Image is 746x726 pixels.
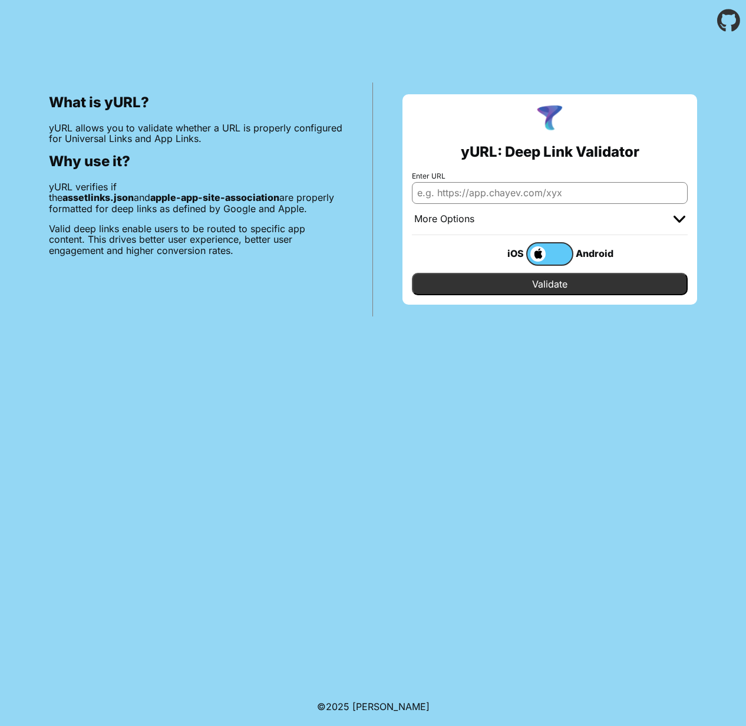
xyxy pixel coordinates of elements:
[49,153,343,170] h2: Why use it?
[479,246,526,261] div: iOS
[461,144,639,160] h2: yURL: Deep Link Validator
[150,192,279,203] b: apple-app-site-association
[352,701,430,712] a: Michael Ibragimchayev's Personal Site
[412,273,688,295] input: Validate
[414,213,474,225] div: More Options
[49,223,343,256] p: Valid deep links enable users to be routed to specific app content. This drives better user exper...
[412,172,688,180] label: Enter URL
[49,123,343,144] p: yURL allows you to validate whether a URL is properly configured for Universal Links and App Links.
[317,687,430,726] footer: ©
[49,94,343,111] h2: What is yURL?
[62,192,134,203] b: assetlinks.json
[49,181,343,214] p: yURL verifies if the and are properly formatted for deep links as defined by Google and Apple.
[674,216,685,223] img: chevron
[573,246,620,261] div: Android
[326,701,349,712] span: 2025
[534,104,565,134] img: yURL Logo
[412,182,688,203] input: e.g. https://app.chayev.com/xyx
